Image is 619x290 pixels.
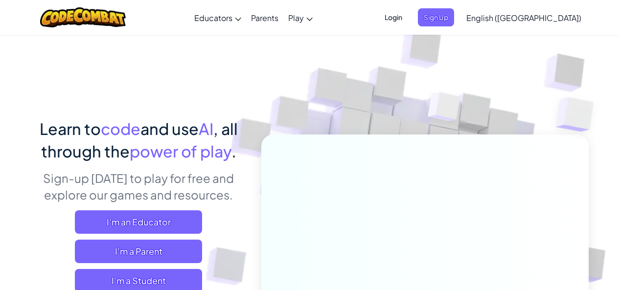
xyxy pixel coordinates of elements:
[31,170,247,203] p: Sign-up [DATE] to play for free and explore our games and resources.
[101,119,140,138] span: code
[461,4,586,31] a: English ([GEOGRAPHIC_DATA])
[75,240,202,263] a: I'm a Parent
[283,4,318,31] a: Play
[75,210,202,234] a: I'm an Educator
[231,141,236,161] span: .
[246,4,283,31] a: Parents
[140,119,199,138] span: and use
[418,8,454,26] button: Sign Up
[130,141,231,161] span: power of play
[194,13,232,23] span: Educators
[189,4,246,31] a: Educators
[40,119,101,138] span: Learn to
[409,73,480,146] img: Overlap cubes
[40,7,126,27] img: CodeCombat logo
[466,13,581,23] span: English ([GEOGRAPHIC_DATA])
[199,119,213,138] span: AI
[288,13,304,23] span: Play
[379,8,408,26] button: Login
